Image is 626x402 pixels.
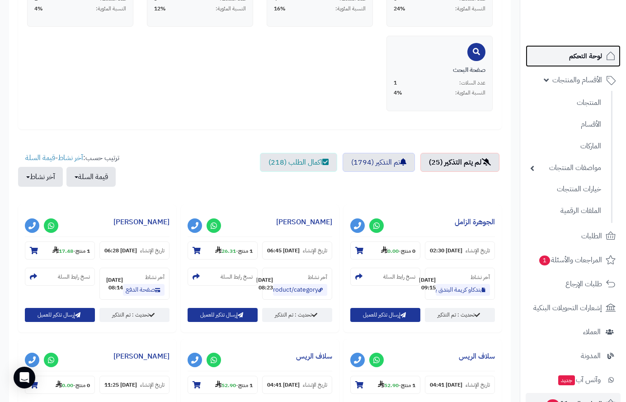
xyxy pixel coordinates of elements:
small: تاريخ الإنشاء [303,381,327,389]
span: وآتس آب [557,374,601,386]
a: [PERSON_NAME] [276,217,332,227]
strong: [DATE] 02:30 [430,247,462,255]
a: تحديث : تم التذكير [425,308,495,322]
span: النسبة المئوية: [335,5,366,13]
a: product/category [273,284,327,296]
span: طلبات الإرجاع [565,278,602,290]
small: - [378,380,415,389]
strong: [DATE] 08:14 [104,276,123,292]
strong: 1 منتج [238,247,253,255]
span: لوحة التحكم [569,50,602,62]
small: آخر نشاط [145,273,165,281]
small: - [52,246,90,255]
a: سلاف الريس [459,351,495,362]
img: logo-2.png [565,19,617,38]
span: 1 [539,255,551,266]
span: النسبة المئوية: [216,5,246,13]
button: إرسال تذكير للعميل [188,308,258,322]
small: نسخ رابط السلة [383,273,415,281]
span: 12% [154,5,166,13]
a: مواصفات المنتجات [526,158,606,178]
strong: 0 منتج [401,247,415,255]
a: [PERSON_NAME] [113,217,169,227]
a: المدونة [526,345,621,367]
section: 1 منتج-52.90 [188,376,258,394]
section: نسخ رابط السلة [25,268,95,286]
small: تاريخ الإنشاء [466,247,490,255]
a: [PERSON_NAME] [113,351,169,362]
small: - [56,380,90,389]
strong: [DATE] 04:41 [267,381,300,389]
a: الأقسام [526,115,606,134]
a: خيارات المنتجات [526,180,606,199]
strong: 1 منتج [75,247,90,255]
strong: 0 منتج [75,381,90,389]
span: المدونة [581,350,601,362]
a: لوحة التحكم [526,45,621,67]
button: إرسال تذكير للعميل [25,308,95,322]
a: الجوهرة الزامل [455,217,495,227]
a: الماركات [526,137,606,156]
strong: 1 منتج [401,381,415,389]
small: تاريخ الإنشاء [140,381,165,389]
a: المراجعات والأسئلة1 [526,249,621,271]
small: تاريخ الإنشاء [140,247,165,255]
button: آخر نشاط [18,167,63,187]
a: الملفات الرقمية [526,201,606,221]
small: تاريخ الإنشاء [466,381,490,389]
section: 1 منتج-52.90 [350,376,420,394]
strong: [DATE] 11:25 [104,381,137,389]
span: النسبة المئوية: [455,5,485,13]
strong: [DATE] 09:15 [419,276,436,292]
a: قيمة السلة [25,152,55,163]
button: إرسال تذكير للعميل [350,308,420,322]
span: 4% [394,89,402,97]
small: - [381,246,415,255]
a: إشعارات التحويلات البنكية [526,297,621,319]
a: الطلبات [526,225,621,247]
a: المنتجات [526,93,606,113]
span: 24% [394,5,405,13]
strong: 0.00 [381,247,399,255]
span: العملاء [583,326,601,338]
small: تاريخ الإنشاء [303,247,327,255]
div: صفحة البحث [394,66,485,75]
section: 0 منتج-0.00 [25,376,95,394]
button: قيمة السلة [66,167,116,187]
a: تحديث : تم التذكير [99,308,169,322]
a: العملاء [526,321,621,343]
span: إشعارات التحويلات البنكية [533,302,602,314]
span: عدد السلات: [459,79,485,87]
section: 1 منتج-17.48 [25,241,95,260]
section: نسخ رابط السلة [188,268,258,286]
a: طلبات الإرجاع [526,273,621,295]
small: نسخ رابط السلة [58,273,90,281]
span: 16% [274,5,286,13]
small: آخر نشاط [308,273,327,281]
strong: 52.90 [215,381,236,389]
a: تحديث : تم التذكير [262,308,332,322]
strong: 26.31 [215,247,236,255]
small: نسخ رابط السلة [221,273,253,281]
strong: 0.00 [56,381,73,389]
span: 1 [394,79,397,87]
span: جديد [558,375,575,385]
strong: 1 منتج [238,381,253,389]
a: تم التذكير (1794) [343,153,415,172]
strong: 52.90 [378,381,399,389]
span: الأقسام والمنتجات [552,74,602,86]
span: الطلبات [581,230,602,242]
section: نسخ رابط السلة [350,268,420,286]
a: آخر نشاط [58,152,83,163]
strong: [DATE] 04:41 [430,381,462,389]
small: - [215,246,253,255]
small: آخر نشاط [471,273,490,281]
span: 4% [34,5,43,13]
strong: [DATE] 08:23 [256,276,273,292]
span: المراجعات والأسئلة [538,254,602,266]
a: اكمال الطلب (218) [260,153,337,172]
strong: 17.48 [52,247,73,255]
ul: ترتيب حسب: - [18,153,119,187]
strong: [DATE] 06:45 [267,247,300,255]
span: النسبة المئوية: [455,89,485,97]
